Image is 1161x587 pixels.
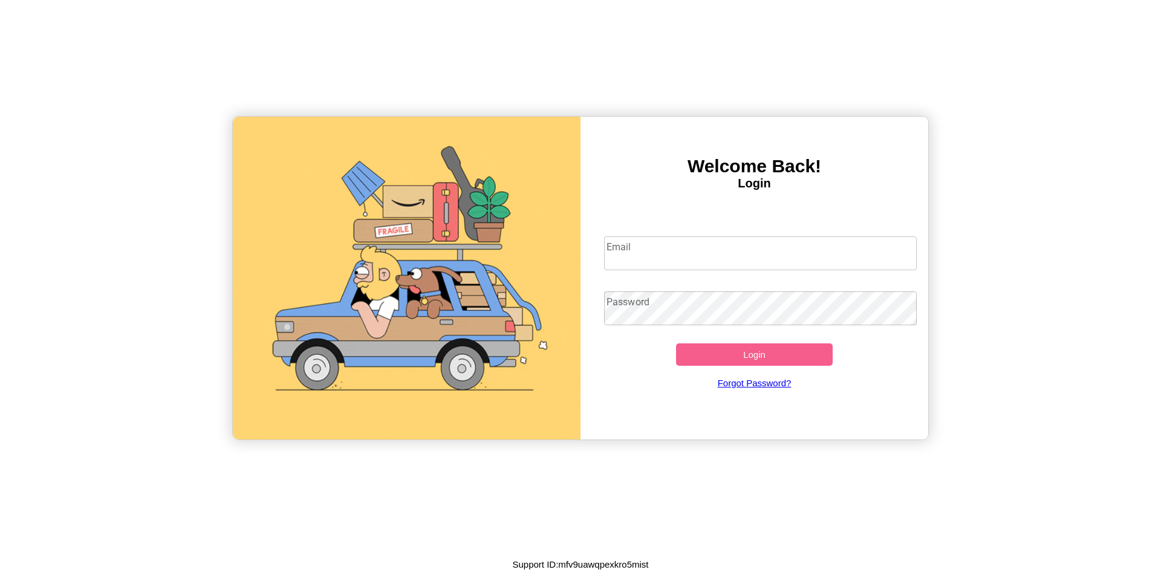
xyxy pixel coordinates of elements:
a: Forgot Password? [598,366,911,400]
img: gif [233,117,580,439]
h3: Welcome Back! [580,156,928,177]
p: Support ID: mfv9uawqpexkro5mist [512,556,648,572]
button: Login [676,343,833,366]
h4: Login [580,177,928,190]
